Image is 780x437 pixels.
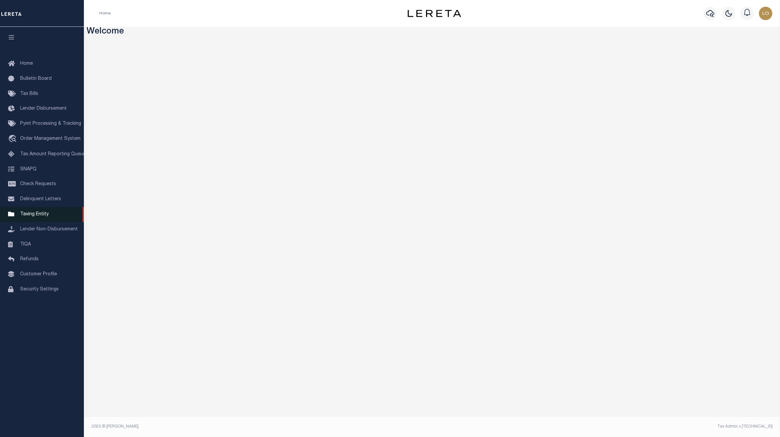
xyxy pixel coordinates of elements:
span: Security Settings [20,287,59,292]
span: Pymt Processing & Tracking [20,121,81,126]
img: svg+xml;base64,PHN2ZyB4bWxucz0iaHR0cDovL3d3dy53My5vcmcvMjAwMC9zdmciIHBvaW50ZXItZXZlbnRzPSJub25lIi... [759,7,772,20]
span: Home [20,61,33,66]
span: Bulletin Board [20,76,52,81]
span: Lender Disbursement [20,106,67,111]
span: Taxing Entity [20,212,49,217]
li: Home [99,10,111,16]
span: Refunds [20,257,39,262]
span: Check Requests [20,182,56,186]
div: Tax Admin v.[TECHNICAL_ID] [437,424,773,430]
i: travel_explore [8,135,19,144]
span: Tax Bills [20,92,38,96]
div: 2025 © [PERSON_NAME]. [87,424,432,430]
h3: Welcome [87,27,778,37]
span: Tax Amount Reporting Queue [20,152,86,157]
img: logo-dark.svg [408,10,461,17]
span: TIQA [20,242,31,247]
span: Lender Non-Disbursement [20,227,78,232]
span: Order Management System [20,136,81,141]
span: Delinquent Letters [20,197,61,202]
span: SNAPQ [20,167,37,171]
span: Customer Profile [20,272,57,277]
